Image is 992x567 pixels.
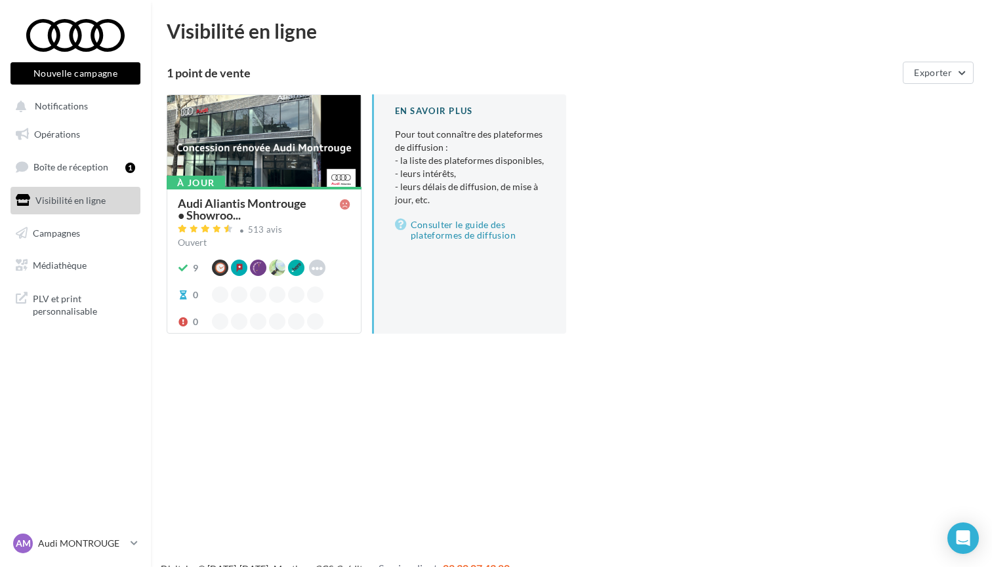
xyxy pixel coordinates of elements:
span: Notifications [35,101,88,112]
span: AM [16,537,31,550]
a: AM Audi MONTROUGE [10,531,140,556]
button: Nouvelle campagne [10,62,140,85]
a: Médiathèque [8,252,143,279]
span: Audi Aliantis Montrouge • Showroo... [178,197,340,221]
li: - leurs intérêts, [395,167,546,180]
a: Boîte de réception1 [8,153,143,181]
li: - leurs délais de diffusion, de mise à jour, etc. [395,180,546,206]
button: Exporter [903,62,974,84]
a: Campagnes [8,220,143,247]
a: Opérations [8,121,143,148]
span: Médiathèque [33,260,87,271]
span: Ouvert [178,237,207,248]
span: Opérations [34,128,80,140]
div: 1 point de vente [167,67,898,79]
div: 0 [193,288,198,302]
div: Open Intercom Messenger [947,522,979,554]
div: 9 [193,262,198,275]
span: Boîte de réception [33,161,108,172]
p: Pour tout connaître des plateformes de diffusion : [395,128,546,206]
div: 513 avis [248,225,283,234]
p: Audi MONTROUGE [38,537,125,550]
a: Consulter le guide des plateformes de diffusion [395,217,546,243]
div: 0 [193,315,198,328]
div: 1 [125,163,135,173]
div: En savoir plus [395,105,546,117]
span: PLV et print personnalisable [33,290,135,318]
a: 513 avis [178,223,350,239]
span: Campagnes [33,227,80,238]
a: PLV et print personnalisable [8,284,143,323]
a: Visibilité en ligne [8,187,143,214]
span: Visibilité en ligne [35,195,106,206]
div: À jour [167,176,225,190]
span: Exporter [914,67,952,78]
div: Visibilité en ligne [167,21,976,41]
li: - la liste des plateformes disponibles, [395,154,546,167]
